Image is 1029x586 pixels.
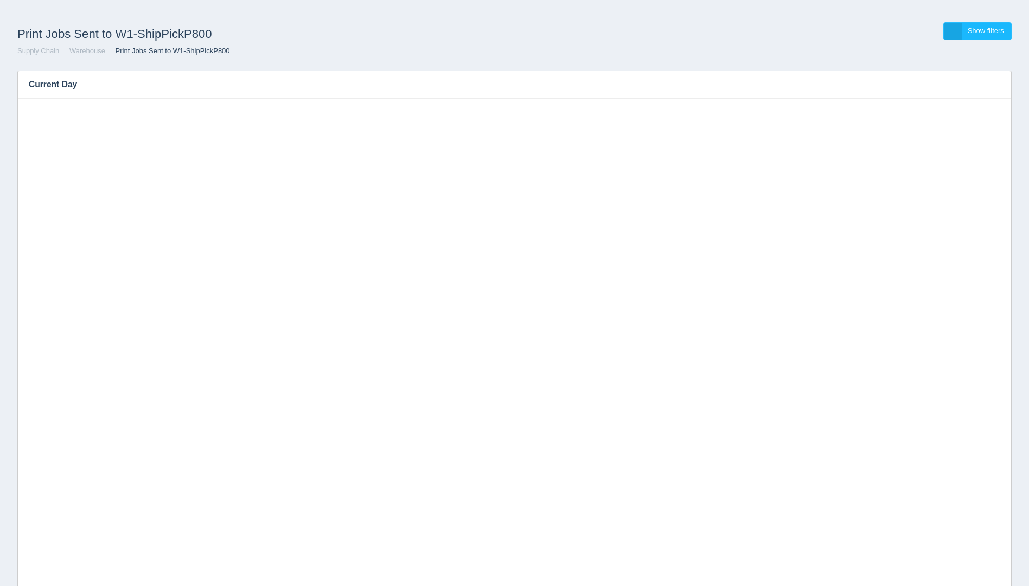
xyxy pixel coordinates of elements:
h1: Print Jobs Sent to W1-ShipPickP800 [17,22,515,46]
h3: Current Day [18,71,978,98]
a: Warehouse [69,47,105,55]
a: Supply Chain [17,47,59,55]
a: Show filters [943,22,1012,40]
li: Print Jobs Sent to W1-ShipPickP800 [107,46,230,56]
span: Show filters [968,27,1004,35]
